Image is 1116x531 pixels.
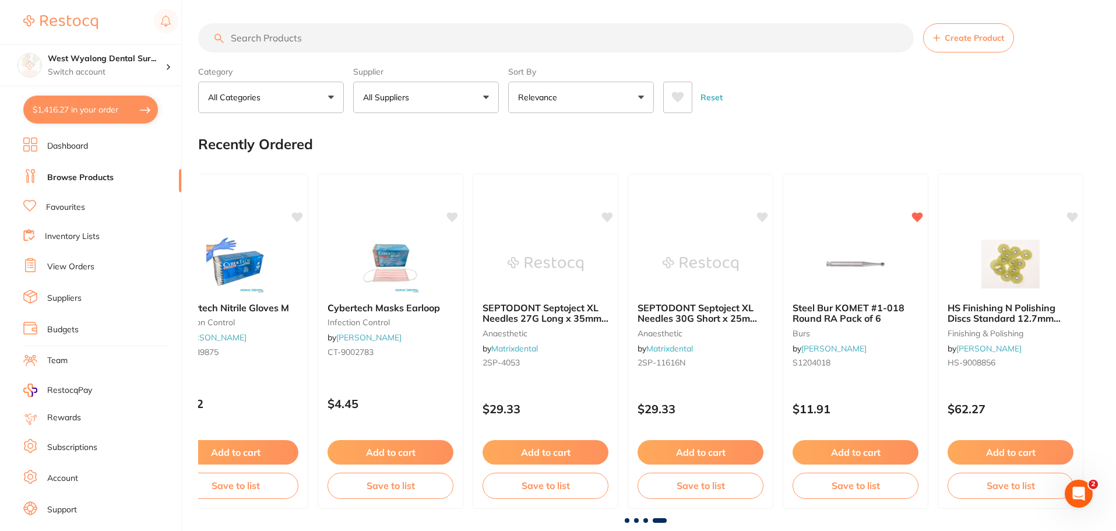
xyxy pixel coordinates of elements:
span: RestocqPay [47,385,92,396]
b: SEPTODONT Septoject XL Needles 27G Long x 35mm (100) [483,303,608,324]
small: burs [793,329,918,338]
a: Favourites [46,202,85,213]
button: Add to cart [638,440,763,465]
a: Browse Products [47,172,114,184]
span: by [638,343,693,354]
img: SEPTODONT Septoject XL Needles 30G Short x 25mm (100) [663,235,738,293]
small: CT-9889875 [172,347,298,357]
button: Relevance [508,82,654,113]
button: All Suppliers [353,82,499,113]
small: infection control [172,318,298,327]
button: Add to cart [172,440,298,465]
p: $11.91 [793,402,918,416]
span: by [948,343,1022,354]
small: HS-9008856 [948,358,1073,367]
button: Save to list [638,473,763,498]
a: Suppliers [47,293,82,304]
a: Budgets [47,324,79,336]
b: Cybertech Nitrile Gloves M [172,303,298,313]
b: Steel Bur KOMET #1-018 Round RA Pack of 6 [793,303,918,324]
a: Subscriptions [47,442,97,453]
button: Reset [697,82,726,113]
small: 2SP-11616N [638,358,763,367]
a: Matrixdental [646,343,693,354]
a: Rewards [47,412,81,424]
button: Add to cart [793,440,918,465]
b: Cybertech Masks Earloop [328,303,453,313]
a: Restocq Logo [23,9,98,36]
a: RestocqPay [23,384,92,397]
button: Add to cart [328,440,453,465]
p: Relevance [518,92,562,103]
img: Restocq Logo [23,15,98,29]
p: $29.33 [483,402,608,416]
p: $29.33 [638,402,763,416]
img: Cybertech Masks Earloop [353,235,428,293]
small: infection control [328,318,453,327]
button: $1,416.27 in your order [23,96,158,124]
button: Create Product [923,23,1014,52]
img: Cybertech Nitrile Gloves M [198,235,273,293]
a: Account [47,473,78,484]
button: Add to cart [483,440,608,465]
img: Steel Bur KOMET #1-018 Round RA Pack of 6 [818,235,893,293]
p: $6.32 [172,397,298,410]
b: SEPTODONT Septoject XL Needles 30G Short x 25mm (100) [638,303,763,324]
img: HS Finishing N Polishing Discs Standard 12.7mm Medium 85pk [973,235,1048,293]
a: Inventory Lists [45,231,100,242]
span: by [793,343,867,354]
a: Team [47,355,68,367]
small: 2SP-4053 [483,358,608,367]
a: [PERSON_NAME] [181,332,247,343]
p: All Suppliers [363,92,414,103]
button: All Categories [198,82,344,113]
input: Search Products [198,23,914,52]
h4: West Wyalong Dental Surgery (DentalTown 4) [48,53,166,65]
button: Save to list [483,473,608,498]
small: S1204018 [793,358,918,367]
a: Support [47,504,77,516]
b: HS Finishing N Polishing Discs Standard 12.7mm Medium 85pk [948,303,1073,324]
a: Matrixdental [491,343,538,354]
small: CT-9002783 [328,347,453,357]
span: 2 [1089,480,1098,489]
a: View Orders [47,261,94,273]
img: West Wyalong Dental Surgery (DentalTown 4) [18,54,41,77]
a: [PERSON_NAME] [336,332,402,343]
span: Create Product [945,33,1004,43]
button: Save to list [328,473,453,498]
a: [PERSON_NAME] [956,343,1022,354]
p: All Categories [208,92,265,103]
span: by [172,332,247,343]
small: anaesthetic [638,329,763,338]
p: $4.45 [328,397,453,410]
iframe: Intercom live chat [1065,480,1093,508]
label: Category [198,66,344,77]
button: Add to cart [948,440,1073,465]
button: Save to list [172,473,298,498]
label: Sort By [508,66,654,77]
span: by [328,332,402,343]
span: by [483,343,538,354]
a: Dashboard [47,140,88,152]
small: finishing & polishing [948,329,1073,338]
button: Save to list [948,473,1073,498]
button: Save to list [793,473,918,498]
label: Supplier [353,66,499,77]
p: Switch account [48,66,166,78]
p: $62.27 [948,402,1073,416]
a: [PERSON_NAME] [801,343,867,354]
small: anaesthetic [483,329,608,338]
h2: Recently Ordered [198,136,313,153]
img: RestocqPay [23,384,37,397]
img: SEPTODONT Septoject XL Needles 27G Long x 35mm (100) [508,235,583,293]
